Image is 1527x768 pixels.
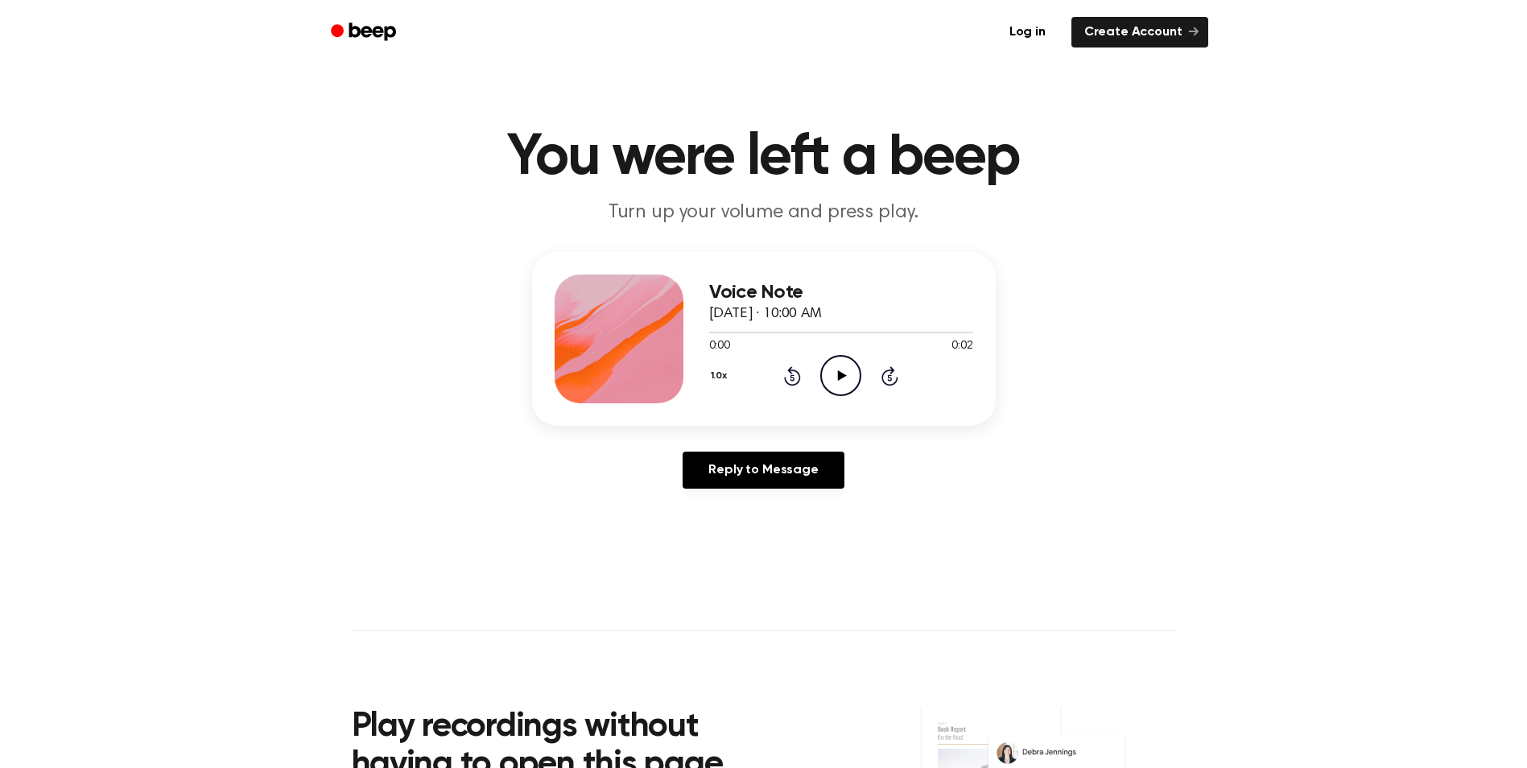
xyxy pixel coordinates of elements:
a: Beep [320,17,411,48]
a: Log in [993,14,1062,51]
h3: Voice Note [709,282,973,303]
span: 0:00 [709,338,730,355]
a: Reply to Message [683,452,844,489]
p: Turn up your volume and press play. [455,200,1073,226]
span: 0:02 [951,338,972,355]
a: Create Account [1071,17,1208,47]
h1: You were left a beep [352,129,1176,187]
span: [DATE] · 10:00 AM [709,307,822,321]
button: 1.0x [709,362,733,390]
